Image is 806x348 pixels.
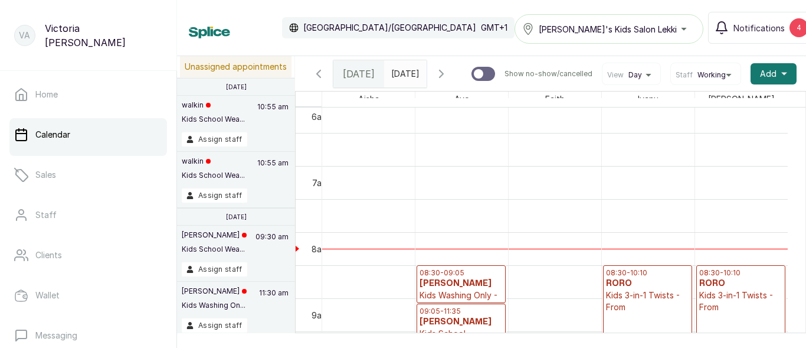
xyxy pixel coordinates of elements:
[309,309,330,321] div: 9am
[606,290,689,313] p: Kids 3-in-1 Twists - From
[254,230,290,262] p: 09:30 am
[182,262,247,277] button: Assign staff
[420,307,503,316] p: 09:05 - 11:35
[481,22,507,34] p: GMT+1
[699,290,782,313] p: Kids 3-in-1 Twists - From
[9,239,167,272] a: Clients
[182,301,247,310] p: Kids Washing On...
[257,287,290,318] p: 11:30 am
[606,278,689,290] h3: RORO
[255,157,290,188] p: 10:55 am
[182,318,247,333] button: Assign staff
[699,278,782,290] h3: RORO
[356,92,382,106] span: Aisha
[697,70,726,80] span: Working
[9,158,167,191] a: Sales
[635,92,661,106] span: Iyanu
[543,92,567,106] span: Faith
[751,63,797,84] button: Add
[35,330,77,342] p: Messaging
[182,132,247,147] button: Assign staff
[333,60,384,87] div: [DATE]
[45,21,162,50] p: Victoria [PERSON_NAME]
[226,213,247,220] p: [DATE]
[303,22,476,34] p: [GEOGRAPHIC_DATA]/[GEOGRAPHIC_DATA]
[9,118,167,151] a: Calendar
[19,30,30,41] p: VA
[706,92,777,106] span: [PERSON_NAME]
[35,129,70,141] p: Calendar
[182,287,247,296] p: [PERSON_NAME]
[420,268,503,278] p: 08:30 - 09:05
[182,245,247,254] p: Kids School Wea...
[182,188,247,203] button: Assign staff
[180,56,291,77] p: Unassigned appointments
[9,279,167,312] a: Wallet
[343,67,375,81] span: [DATE]
[420,278,503,290] h3: [PERSON_NAME]
[607,70,656,80] button: ViewDay
[309,243,330,255] div: 8am
[606,268,689,278] p: 08:30 - 10:10
[733,22,785,34] span: Notifications
[310,177,330,189] div: 7am
[420,290,503,313] p: Kids Washing Only - Own/Basic products
[35,169,56,181] p: Sales
[35,249,62,261] p: Clients
[309,110,330,123] div: 6am
[182,115,245,124] p: Kids School Wea...
[504,69,592,79] p: Show no-show/cancelled
[182,100,245,110] p: walkin
[420,316,503,328] h3: [PERSON_NAME]
[760,68,776,80] span: Add
[226,83,247,90] p: [DATE]
[182,171,245,180] p: Kids School Wea...
[35,209,57,221] p: Staff
[676,70,736,80] button: StaffWorking
[515,14,703,44] button: [PERSON_NAME]'s Kids Salon Lekki
[182,230,247,240] p: [PERSON_NAME]
[699,268,782,278] p: 08:30 - 10:10
[9,199,167,232] a: Staff
[607,70,624,80] span: View
[539,23,677,35] span: [PERSON_NAME]'s Kids Salon Lekki
[452,92,472,106] span: Ayo
[35,290,60,301] p: Wallet
[255,100,290,132] p: 10:55 am
[35,89,58,100] p: Home
[628,70,642,80] span: Day
[9,78,167,111] a: Home
[182,157,245,166] p: walkin
[676,70,693,80] span: Staff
